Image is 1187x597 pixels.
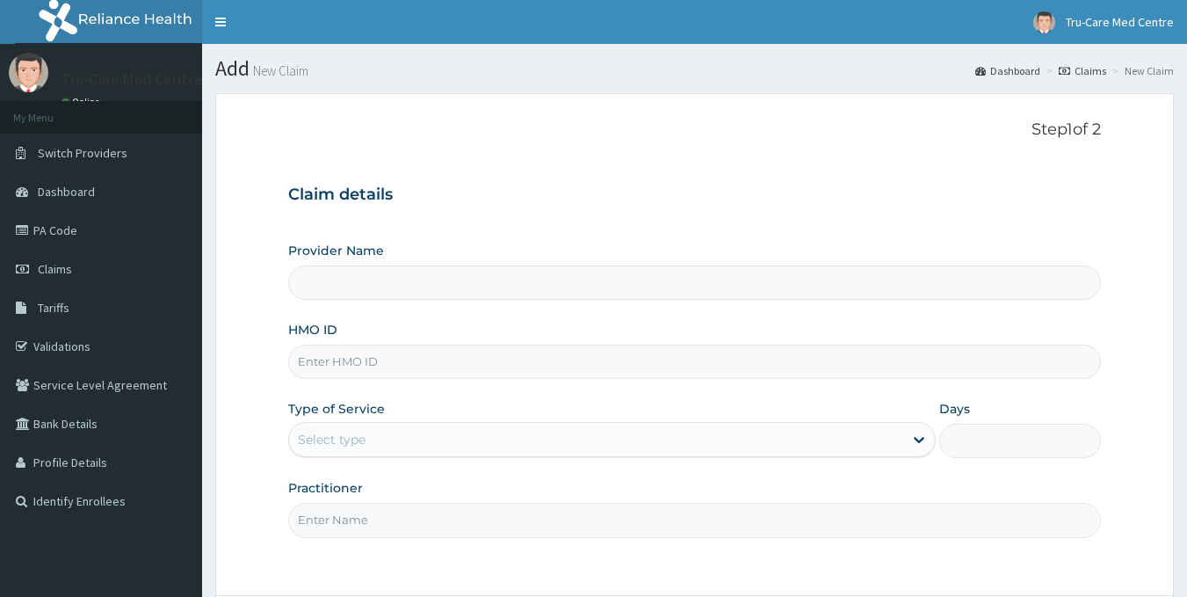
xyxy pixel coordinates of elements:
input: Enter HMO ID [288,345,1102,379]
label: HMO ID [288,321,337,339]
label: Days [939,400,970,418]
span: Dashboard [38,184,95,200]
span: Claims [38,261,72,277]
small: New Claim [250,64,308,77]
a: Dashboard [975,63,1040,78]
img: User Image [9,53,48,92]
span: Tru-Care Med Centre [1066,14,1174,30]
div: Select type [298,431,366,448]
label: Practitioner [288,479,363,497]
p: Step 1 of 2 [288,120,1102,140]
a: Online [62,96,104,108]
span: Switch Providers [38,145,127,161]
span: Tariffs [38,300,69,316]
label: Type of Service [288,400,385,418]
h3: Claim details [288,186,1102,205]
img: User Image [1033,11,1055,33]
li: New Claim [1108,63,1174,78]
label: Provider Name [288,242,384,259]
h1: Add [215,57,1174,80]
p: Tru-Care Med Centre [62,71,202,87]
input: Enter Name [288,503,1102,537]
a: Claims [1059,63,1106,78]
